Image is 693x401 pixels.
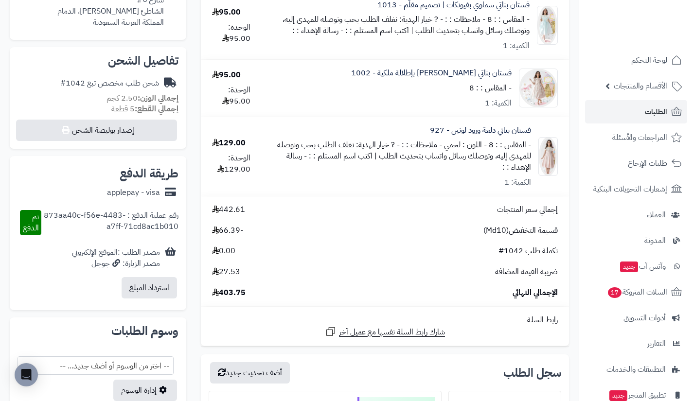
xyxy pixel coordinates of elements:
h3: سجل الطلب [503,367,561,379]
small: - رسالة الإهداء : : [292,25,343,36]
span: 17 [608,287,622,298]
small: - ? خيار الهدية: نغلف الطلب بحب ونوصله للمهدى إليه، وتوصلك رسائل واتساب بتحديث الطلب | اكتب اسم ا... [277,139,531,162]
div: الوحدة: 95.00 [212,85,250,107]
span: الطلبات [645,105,667,119]
span: المدونة [644,234,666,247]
div: الوحدة: 129.00 [212,153,250,175]
span: جديد [609,390,627,401]
small: - المقاس : : 8 [469,82,512,94]
div: Open Intercom Messenger [15,363,38,386]
small: 5 قطعة [111,103,178,115]
img: 1750007385-IMG_8221-90x90.jpeg [519,69,557,107]
div: 95.00 [212,7,241,18]
a: فستان بناتي دلعة ورود لونين - 927 [430,125,531,136]
a: المدونة [585,229,687,252]
a: شارك رابط السلة نفسها مع عميل آخر [325,326,445,338]
span: ضريبة القيمة المضافة [495,266,558,278]
button: إصدار بوليصة الشحن [16,120,177,141]
span: جديد [620,262,638,272]
span: إجمالي سعر المنتجات [497,204,558,215]
span: أدوات التسويق [623,311,666,325]
strong: إجمالي القطع: [135,103,178,115]
div: 95.00 [212,70,241,81]
h2: تفاصيل الشحن [18,55,178,67]
button: استرداد المبلغ [122,277,177,298]
div: 129.00 [212,138,246,149]
a: إشعارات التحويلات البنكية [585,177,687,201]
a: التطبيقات والخدمات [585,358,687,381]
a: أدوات التسويق [585,306,687,330]
a: الطلبات [585,100,687,123]
a: لوحة التحكم [585,49,687,72]
small: - المقاس : : 8 [489,139,531,151]
div: applepay - visa [107,187,160,198]
span: السلات المتروكة [607,285,667,299]
span: التطبيقات والخدمات [606,363,666,376]
span: الإجمالي النهائي [513,287,558,298]
span: لوحة التحكم [631,53,667,67]
span: إشعارات التحويلات البنكية [593,182,667,196]
div: مصدر الزيارة: جوجل [72,258,160,269]
h2: وسوم الطلبات [18,325,178,337]
strong: إجمالي الوزن: [138,92,178,104]
div: شحن طلب مخصص تبع 1042# [60,78,159,89]
a: وآتس آبجديد [585,255,687,278]
div: مصدر الطلب :الموقع الإلكتروني [72,247,160,269]
img: logo-2.png [627,27,684,48]
div: الكمية: 1 [485,98,512,109]
a: التقارير [585,332,687,355]
span: شارك رابط السلة نفسها مع عميل آخر [339,327,445,338]
span: التقارير [647,337,666,350]
small: - رسالة الإهداء : : [286,150,531,173]
span: 442.61 [212,204,245,215]
small: 2.50 كجم [107,92,178,104]
span: وآتس آب [619,260,666,273]
small: - ملاحظات : : [402,139,442,151]
span: -66.39 [212,225,243,236]
span: قسيمة التخفيض(Md10) [483,225,558,236]
div: الوحدة: 95.00 [212,22,250,44]
a: إدارة الوسوم [113,380,177,401]
img: 1751172374-IMG_8193-90x90.jpeg [539,137,557,176]
small: - ملاحظات : : [445,14,485,25]
a: فستان بناتي [PERSON_NAME] بإطلالة ملكية - 1002 [351,68,512,79]
span: 27.53 [212,266,240,278]
span: تم الدفع [23,211,39,234]
small: - ? خيار الهدية: نغلف الطلب بحب ونوصله للمهدى إليه، وتوصلك رسائل واتساب بتحديث الطلب | اكتب اسم ا... [283,14,530,36]
span: طلبات الإرجاع [628,157,667,170]
span: العملاء [647,208,666,222]
div: رابط السلة [205,314,565,326]
button: أضف تحديث جديد [210,362,290,384]
h2: طريقة الدفع [120,168,178,179]
small: - المقاس : : 8 [487,14,530,25]
a: السلات المتروكة17 [585,280,687,304]
div: الكمية: 1 [503,40,530,52]
div: الكمية: 1 [504,177,531,188]
span: 403.75 [212,287,246,298]
span: 0.00 [212,245,235,257]
small: - اللون : لحمي [444,139,487,151]
span: المراجعات والأسئلة [612,131,667,144]
div: رقم عملية الدفع : 873aa40c-f56e-4483-a7ff-71cd8ac1b010 [41,210,178,235]
a: العملاء [585,203,687,227]
a: المراجعات والأسئلة [585,126,687,149]
a: طلبات الإرجاع [585,152,687,175]
span: تكملة طلب 1042# [498,245,558,257]
img: 1751170828--d%20481-90x90.jpeg [537,6,557,45]
span: -- اختر من الوسوم أو أضف جديد... -- [18,356,174,375]
span: الأقسام والمنتجات [614,79,667,93]
span: -- اختر من الوسوم أو أضف جديد... -- [18,357,173,375]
